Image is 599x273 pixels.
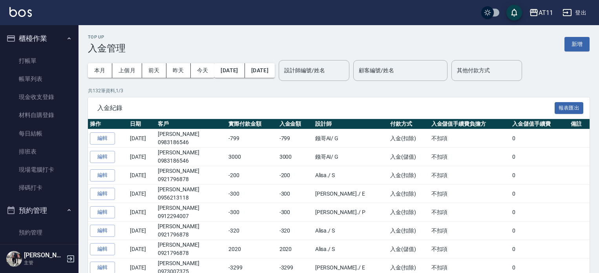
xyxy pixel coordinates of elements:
[429,222,511,240] td: 不扣項
[88,63,112,78] button: 本月
[3,106,75,124] a: 材料自購登錄
[166,63,191,78] button: 昨天
[388,129,429,148] td: 入金(扣除)
[539,8,553,18] div: AT11
[226,222,278,240] td: -320
[128,166,155,185] td: [DATE]
[226,166,278,185] td: -200
[388,166,429,185] td: 入金(扣除)
[90,206,115,218] button: 編輯
[214,63,245,78] button: [DATE]
[156,148,226,166] td: [PERSON_NAME]
[6,251,22,267] img: Person
[313,222,388,240] td: Alisa. / S
[429,240,511,258] td: 不扣項
[158,212,225,220] p: 0912294007
[128,129,155,148] td: [DATE]
[429,148,511,166] td: 不扣項
[278,148,313,166] td: 3000
[90,169,115,181] button: 編輯
[559,5,590,20] button: 登出
[510,166,569,185] td: 0
[3,242,75,260] a: 單日預約紀錄
[388,148,429,166] td: 入金(儲值)
[90,188,115,200] button: 編輯
[388,240,429,258] td: 入金(儲值)
[313,240,388,258] td: Alisa. / S
[313,166,388,185] td: Alisa. / S
[112,63,142,78] button: 上個月
[3,28,75,49] button: 櫃檯作業
[158,249,225,257] p: 0921796878
[510,222,569,240] td: 0
[278,129,313,148] td: -799
[429,166,511,185] td: 不扣項
[3,88,75,106] a: 現金收支登錄
[278,240,313,258] td: 2020
[158,231,225,239] p: 0921796878
[3,125,75,143] a: 每日結帳
[313,129,388,148] td: 鏹哥AI / G
[226,148,278,166] td: 3000
[3,161,75,179] a: 現場電腦打卡
[278,119,313,129] th: 入金金額
[156,166,226,185] td: [PERSON_NAME]
[156,203,226,222] td: [PERSON_NAME]
[158,175,225,183] p: 0921796878
[128,222,155,240] td: [DATE]
[278,185,313,203] td: -300
[9,7,32,17] img: Logo
[90,243,115,255] button: 編輯
[510,203,569,222] td: 0
[226,185,278,203] td: -300
[555,102,584,114] button: 報表匯出
[510,129,569,148] td: 0
[388,185,429,203] td: 入金(扣除)
[156,240,226,258] td: [PERSON_NAME]
[226,119,278,129] th: 實際付款金額
[156,119,226,129] th: 客戶
[88,119,128,129] th: 操作
[429,203,511,222] td: 不扣項
[388,222,429,240] td: 入金(扣除)
[429,129,511,148] td: 不扣項
[564,37,590,51] button: 新增
[245,63,275,78] button: [DATE]
[510,148,569,166] td: 0
[128,148,155,166] td: [DATE]
[88,87,590,94] p: 共 132 筆資料, 1 / 3
[90,151,115,163] button: 編輯
[278,166,313,185] td: -200
[3,200,75,221] button: 預約管理
[128,240,155,258] td: [DATE]
[278,203,313,222] td: -300
[506,5,522,20] button: save
[90,225,115,237] button: 編輯
[97,104,555,112] span: 入金紀錄
[313,203,388,222] td: [PERSON_NAME]. / P
[388,119,429,129] th: 付款方式
[191,63,215,78] button: 今天
[226,129,278,148] td: -799
[555,104,584,111] a: 報表匯出
[156,222,226,240] td: [PERSON_NAME]
[510,240,569,258] td: 0
[226,203,278,222] td: -300
[158,138,225,147] p: 0983186546
[88,43,126,54] h3: 入金管理
[278,222,313,240] td: -320
[510,119,569,129] th: 入金儲值手續費
[429,119,511,129] th: 入金儲值手續費負擔方
[142,63,166,78] button: 前天
[3,52,75,70] a: 打帳單
[3,143,75,161] a: 排班表
[24,259,64,266] p: 主管
[564,40,590,48] a: 新增
[128,119,155,129] th: 日期
[128,185,155,203] td: [DATE]
[429,185,511,203] td: 不扣項
[128,203,155,222] td: [DATE]
[313,148,388,166] td: 鏹哥AI / G
[156,185,226,203] td: [PERSON_NAME]
[226,240,278,258] td: 2020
